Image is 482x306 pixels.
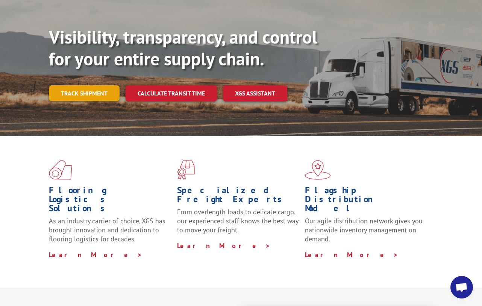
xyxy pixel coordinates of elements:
span: As an industry carrier of choice, XGS has brought innovation and dedication to flooring logistics... [49,217,165,243]
a: Learn More > [49,250,142,259]
b: Visibility, transparency, and control for your entire supply chain. [49,25,317,70]
h1: Specialized Freight Experts [177,186,300,208]
div: Open chat [450,276,473,298]
a: XGS ASSISTANT [223,85,287,101]
p: From overlength loads to delicate cargo, our experienced staff knows the best way to move your fr... [177,208,300,241]
img: xgs-icon-total-supply-chain-intelligence-red [49,160,72,180]
h1: Flagship Distribution Model [305,186,427,217]
h1: Flooring Logistics Solutions [49,186,171,217]
span: Our agile distribution network gives you nationwide inventory management on demand. [305,217,423,243]
a: Track shipment [49,85,120,101]
a: Calculate transit time [126,85,217,101]
img: xgs-icon-focused-on-flooring-red [177,160,195,180]
a: Learn More > [305,250,399,259]
img: xgs-icon-flagship-distribution-model-red [305,160,331,180]
a: Learn More > [177,241,271,250]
